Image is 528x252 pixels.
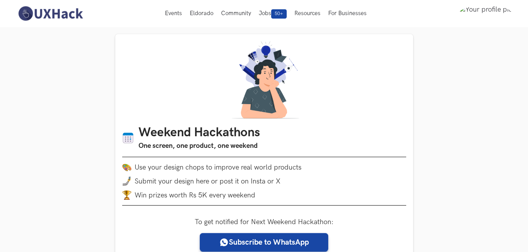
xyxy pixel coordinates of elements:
[122,163,132,172] img: palette.png
[200,233,328,252] a: Subscribe to WhatsApp
[195,218,334,226] label: To get notified for Next Weekend Hackathon:
[122,190,132,200] img: trophy.png
[122,163,406,172] li: Use your design chops to improve real world products
[135,177,280,185] span: Submit your design here or post it on Insta or X
[227,41,301,118] img: A designer thinking
[122,177,132,186] img: mobile-in-hand.png
[271,9,287,19] span: 50+
[138,141,260,151] h3: One screen, one product, one weekend
[16,5,85,22] img: UXHack-logo.png
[122,190,406,200] li: Win prizes worth Rs 5K every weekend
[122,132,134,144] img: Calendar icon
[138,125,260,141] h1: Weekend Hackathons
[459,5,512,22] img: Your profile pic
